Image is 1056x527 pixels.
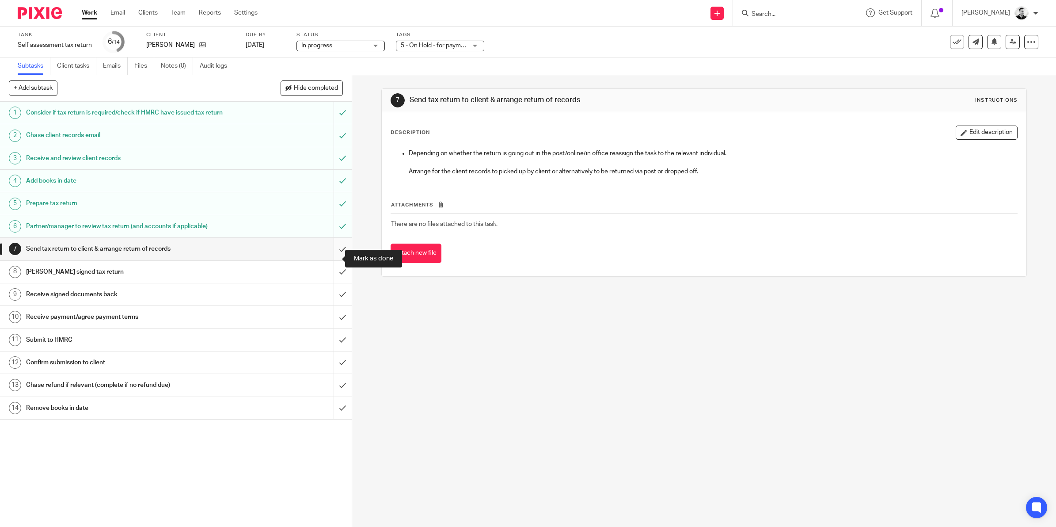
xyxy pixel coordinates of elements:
[110,8,125,17] a: Email
[26,242,225,256] h1: Send tax return to client & arrange return of records
[26,220,225,233] h1: Partner/manager to review tax return (and accounts if applicable)
[112,40,120,45] small: /14
[26,333,225,347] h1: Submit to HMRC
[9,80,57,95] button: + Add subtask
[409,149,1017,158] p: Depending on whether the return is going out in the post/online/in office reassign the task to th...
[281,80,343,95] button: Hide completed
[146,41,195,50] p: [PERSON_NAME]
[9,107,21,119] div: 1
[138,8,158,17] a: Clients
[391,221,498,227] span: There are no files attached to this task.
[26,378,225,392] h1: Chase refund if relevant (complete if no refund due)
[26,174,225,187] h1: Add books in date
[410,95,723,105] h1: Send tax return to client & arrange return of records
[391,129,430,136] p: Description
[18,41,92,50] div: Self assessment tax return
[975,97,1018,104] div: Instructions
[401,42,513,49] span: 5 - On Hold - for payment/client approval
[751,11,830,19] input: Search
[246,42,264,48] span: [DATE]
[391,202,433,207] span: Attachments
[82,8,97,17] a: Work
[956,126,1018,140] button: Edit description
[296,31,385,38] label: Status
[9,130,21,142] div: 2
[9,288,21,301] div: 9
[391,93,405,107] div: 7
[396,31,484,38] label: Tags
[9,334,21,346] div: 11
[246,31,285,38] label: Due by
[26,197,225,210] h1: Prepare tax return
[878,10,912,16] span: Get Support
[26,288,225,301] h1: Receive signed documents back
[199,8,221,17] a: Reports
[108,37,120,47] div: 6
[9,175,21,187] div: 4
[9,266,21,278] div: 8
[26,310,225,324] h1: Receive payment/agree payment terms
[1014,6,1029,20] img: Dave_2025.jpg
[9,356,21,369] div: 12
[391,244,441,263] button: Attach new file
[18,57,50,75] a: Subtasks
[961,8,1010,17] p: [PERSON_NAME]
[26,356,225,369] h1: Confirm submission to client
[26,401,225,415] h1: Remove books in date
[26,106,225,119] h1: Consider if tax return is required/check if HMRC have issued tax return
[294,85,338,92] span: Hide completed
[134,57,154,75] a: Files
[171,8,186,17] a: Team
[57,57,96,75] a: Client tasks
[26,129,225,142] h1: Chase client records email
[161,57,193,75] a: Notes (0)
[18,31,92,38] label: Task
[103,57,128,75] a: Emails
[26,152,225,165] h1: Receive and review client records
[234,8,258,17] a: Settings
[9,379,21,391] div: 13
[409,167,1017,176] p: Arrange for the client records to picked up by client or alternatively to be returned via post or...
[9,243,21,255] div: 7
[9,402,21,414] div: 14
[200,57,234,75] a: Audit logs
[26,265,225,279] h1: [PERSON_NAME] signed tax return
[9,152,21,164] div: 3
[9,311,21,323] div: 10
[301,42,332,49] span: In progress
[18,7,62,19] img: Pixie
[9,198,21,210] div: 5
[9,220,21,233] div: 6
[146,31,235,38] label: Client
